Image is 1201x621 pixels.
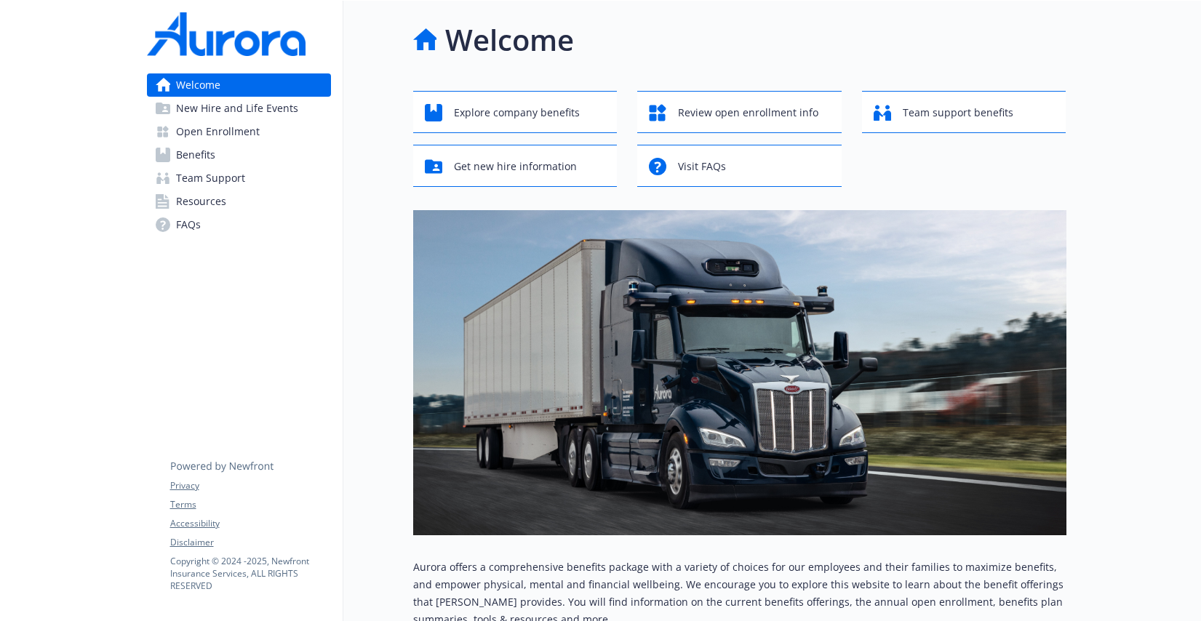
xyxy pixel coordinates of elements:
span: Resources [176,190,226,213]
span: Open Enrollment [176,120,260,143]
a: Accessibility [170,517,330,530]
span: Welcome [176,73,220,97]
span: New Hire and Life Events [176,97,298,120]
span: Team Support [176,167,245,190]
span: Review open enrollment info [678,99,818,127]
span: Explore company benefits [454,99,580,127]
a: New Hire and Life Events [147,97,331,120]
a: Resources [147,190,331,213]
button: Explore company benefits [413,91,618,133]
span: FAQs [176,213,201,236]
button: Get new hire information [413,145,618,187]
a: Privacy [170,479,330,492]
a: FAQs [147,213,331,236]
span: Get new hire information [454,153,577,180]
button: Team support benefits [862,91,1066,133]
a: Disclaimer [170,536,330,549]
a: Terms [170,498,330,511]
a: Benefits [147,143,331,167]
p: Copyright © 2024 - 2025 , Newfront Insurance Services, ALL RIGHTS RESERVED [170,555,330,592]
h1: Welcome [445,18,574,62]
a: Welcome [147,73,331,97]
button: Visit FAQs [637,145,842,187]
a: Team Support [147,167,331,190]
a: Open Enrollment [147,120,331,143]
button: Review open enrollment info [637,91,842,133]
img: overview page banner [413,210,1066,535]
span: Benefits [176,143,215,167]
span: Visit FAQs [678,153,726,180]
span: Team support benefits [903,99,1013,127]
